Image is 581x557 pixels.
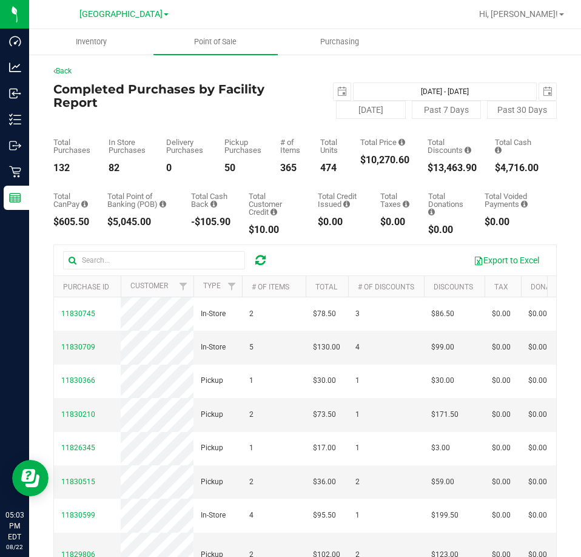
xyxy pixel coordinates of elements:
[318,192,363,208] div: Total Credit Issued
[191,192,230,208] div: Total Cash Back
[224,163,262,173] div: 50
[61,309,95,318] span: 11830745
[431,308,454,320] span: $86.50
[528,308,547,320] span: $0.00
[59,36,123,47] span: Inventory
[249,342,254,353] span: 5
[61,511,95,519] span: 11830599
[334,83,351,100] span: select
[210,200,217,208] i: Sum of the cash-back amounts from rounded-up electronic payments for all purchases in the date ra...
[313,442,336,454] span: $17.00
[528,375,547,387] span: $0.00
[495,138,539,154] div: Total Cash
[528,409,547,420] span: $0.00
[9,113,21,126] inline-svg: Inventory
[173,276,193,297] a: Filter
[313,476,336,488] span: $36.00
[130,282,168,290] a: Customer
[203,282,221,290] a: Type
[153,29,278,55] a: Point of Sale
[270,208,277,216] i: Sum of the successful, non-voided payments using account credit for all purchases in the date range.
[355,342,360,353] span: 4
[12,460,49,496] iframe: Resource center
[252,283,289,291] a: # of Items
[492,476,511,488] span: $0.00
[79,9,163,19] span: [GEOGRAPHIC_DATA]
[403,200,409,208] i: Sum of the total taxes for all purchases in the date range.
[355,510,360,521] span: 1
[9,192,21,204] inline-svg: Reports
[5,542,24,552] p: 08/22
[492,342,511,353] span: $0.00
[9,140,21,152] inline-svg: Outbound
[9,35,21,47] inline-svg: Dashboard
[313,409,336,420] span: $73.50
[249,192,300,216] div: Total Customer Credit
[313,308,336,320] span: $78.50
[53,83,305,109] h4: Completed Purchases by Facility Report
[315,283,337,291] a: Total
[166,138,206,154] div: Delivery Purchases
[278,29,402,55] a: Purchasing
[81,200,88,208] i: Sum of the successful, non-voided CanPay payment transactions for all purchases in the date range.
[249,409,254,420] span: 2
[109,163,148,173] div: 82
[487,101,557,119] button: Past 30 Days
[492,375,511,387] span: $0.00
[492,442,511,454] span: $0.00
[431,510,458,521] span: $199.50
[304,36,375,47] span: Purchasing
[465,146,471,154] i: Sum of the discount values applied to the all purchases in the date range.
[479,9,558,19] span: Hi, [PERSON_NAME]!
[313,342,340,353] span: $130.00
[9,87,21,100] inline-svg: Inbound
[539,83,556,100] span: select
[431,442,450,454] span: $3.00
[434,283,473,291] a: Discounts
[495,146,502,154] i: Sum of the successful, non-voided cash payment transactions for all purchases in the date range. ...
[428,163,477,173] div: $13,463.90
[320,163,342,173] div: 474
[201,375,223,387] span: Pickup
[280,138,302,154] div: # of Items
[466,250,547,271] button: Export to Excel
[431,342,454,353] span: $99.00
[412,101,482,119] button: Past 7 Days
[201,476,223,488] span: Pickup
[61,410,95,419] span: 11830210
[355,442,360,454] span: 1
[495,163,539,173] div: $4,716.00
[528,342,547,353] span: $0.00
[191,217,230,227] div: -$105.90
[9,166,21,178] inline-svg: Retail
[313,510,336,521] span: $95.50
[53,138,90,154] div: Total Purchases
[53,67,72,75] a: Back
[492,308,511,320] span: $0.00
[355,375,360,387] span: 1
[485,217,539,227] div: $0.00
[107,217,173,227] div: $5,045.00
[249,510,254,521] span: 4
[224,138,262,154] div: Pickup Purchases
[431,409,458,420] span: $171.50
[61,444,95,452] span: 11826345
[485,192,539,208] div: Total Voided Payments
[355,409,360,420] span: 1
[249,308,254,320] span: 2
[61,478,95,486] span: 11830515
[528,510,547,521] span: $0.00
[528,442,547,454] span: $0.00
[320,138,342,154] div: Total Units
[201,308,226,320] span: In-Store
[201,342,226,353] span: In-Store
[380,217,410,227] div: $0.00
[336,101,406,119] button: [DATE]
[528,476,547,488] span: $0.00
[201,442,223,454] span: Pickup
[107,192,173,208] div: Total Point of Banking (POB)
[521,200,528,208] i: Sum of all voided payment transaction amounts, excluding tips and transaction fees, for all purch...
[398,138,405,146] i: Sum of the total prices of all purchases in the date range.
[249,476,254,488] span: 2
[360,155,409,165] div: $10,270.60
